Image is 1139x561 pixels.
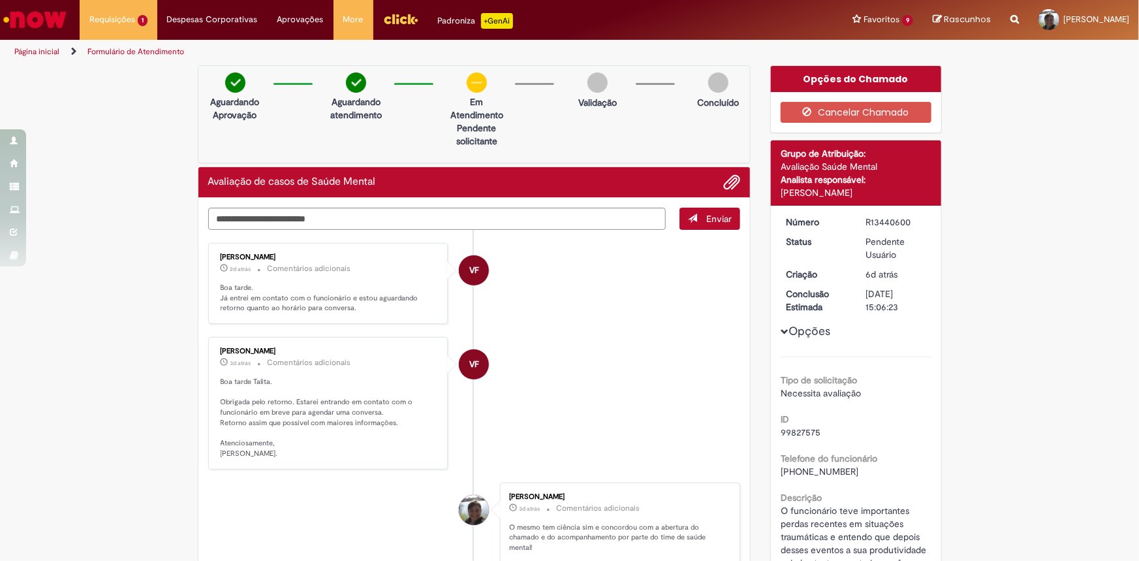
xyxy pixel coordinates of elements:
span: 3d atrás [230,359,251,367]
img: check-circle-green.png [346,72,366,93]
div: [DATE] 15:06:23 [866,287,927,313]
button: Enviar [679,208,740,230]
span: Aprovações [277,13,324,26]
div: Analista responsável: [781,173,931,186]
button: Adicionar anexos [723,174,740,191]
span: [PERSON_NAME] [1063,14,1129,25]
div: [PERSON_NAME] [781,186,931,199]
span: 3d atrás [519,505,540,513]
img: img-circle-grey.png [708,72,728,93]
span: Rascunhos [944,13,991,25]
div: R13440600 [866,216,927,229]
span: 2d atrás [230,265,251,273]
div: Talita Rodrigues Caldas [459,495,489,525]
span: VF [469,349,479,380]
span: Favoritos [864,13,899,26]
p: O mesmo tem ciência sim e concordou com a abertura do chamado e do acompanhamento por parte do ti... [509,522,726,553]
p: Pendente solicitante [445,121,508,148]
a: Página inicial [14,46,59,57]
img: click_logo_yellow_360x200.png [383,9,418,29]
dt: Criação [776,268,856,281]
span: VF [469,255,479,286]
b: ID [781,413,789,425]
span: [PHONE_NUMBER] [781,466,858,477]
time: 22/08/2025 15:53:26 [866,268,898,280]
div: [PERSON_NAME] [221,253,438,261]
img: img-circle-grey.png [587,72,608,93]
div: Vivian FachiniDellagnezzeBordin [459,255,489,285]
p: +GenAi [481,13,513,29]
b: Descrição [781,492,822,504]
span: More [343,13,364,26]
p: Concluído [697,96,739,109]
time: 25/08/2025 16:13:26 [519,505,540,513]
dt: Status [776,235,856,248]
div: [PERSON_NAME] [221,347,438,355]
h2: Avaliação de casos de Saúde Mental Histórico de tíquete [208,176,376,188]
div: Grupo de Atribuição: [781,147,931,160]
div: Pendente Usuário [866,235,927,261]
p: Boa tarde Talita. Obrigada pelo retorno. Estarei entrando em contato com o funcionário em breve p... [221,377,438,459]
span: 1 [138,15,148,26]
dt: Número [776,216,856,229]
p: Boa tarde. Já entrei em contato com o funcionário e estou aguardando retorno quanto ao horário pa... [221,283,438,313]
time: 25/08/2025 16:15:31 [230,359,251,367]
img: ServiceNow [1,7,69,33]
small: Comentários adicionais [268,263,351,274]
div: Opções do Chamado [771,66,941,92]
div: [PERSON_NAME] [509,493,726,501]
small: Comentários adicionais [268,357,351,368]
button: Cancelar Chamado [781,102,931,123]
div: Avaliação Saúde Mental [781,160,931,173]
p: Em Atendimento [445,95,508,121]
span: Requisições [89,13,135,26]
a: Formulário de Atendimento [87,46,184,57]
img: circle-minus.png [467,72,487,93]
ul: Trilhas de página [10,40,749,64]
span: Despesas Corporativas [167,13,258,26]
img: check-circle-green.png [225,72,245,93]
small: Comentários adicionais [556,503,640,514]
p: Aguardando Aprovação [204,95,267,121]
textarea: Digite sua mensagem aqui... [208,208,666,230]
span: 9 [902,15,913,26]
span: Necessita avaliação [781,387,861,399]
span: 99827575 [781,426,820,438]
p: Aguardando atendimento [324,95,388,121]
b: Tipo de solicitação [781,374,857,386]
span: Enviar [706,213,732,225]
dt: Conclusão Estimada [776,287,856,313]
div: Padroniza [438,13,513,29]
p: Validação [578,96,617,109]
b: Telefone do funcionário [781,453,877,464]
div: Vivian FachiniDellagnezzeBordin [459,349,489,379]
time: 26/08/2025 16:15:57 [230,265,251,273]
a: Rascunhos [933,14,991,26]
div: 22/08/2025 15:53:26 [866,268,927,281]
span: 6d atrás [866,268,898,280]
